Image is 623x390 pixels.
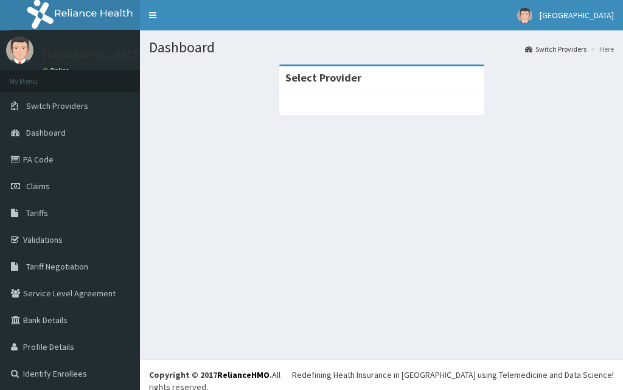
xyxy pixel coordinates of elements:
[217,369,270,380] a: RelianceHMO
[525,44,586,54] a: Switch Providers
[26,127,66,138] span: Dashboard
[540,10,614,21] span: [GEOGRAPHIC_DATA]
[6,37,33,64] img: User Image
[285,71,361,85] strong: Select Provider
[517,8,532,23] img: User Image
[43,49,143,60] p: [GEOGRAPHIC_DATA]
[26,181,50,192] span: Claims
[149,40,614,55] h1: Dashboard
[588,44,614,54] li: Here
[26,261,88,272] span: Tariff Negotiation
[26,100,88,111] span: Switch Providers
[292,369,614,381] div: Redefining Heath Insurance in [GEOGRAPHIC_DATA] using Telemedicine and Data Science!
[149,369,272,380] strong: Copyright © 2017 .
[26,207,48,218] span: Tariffs
[43,66,72,75] a: Online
